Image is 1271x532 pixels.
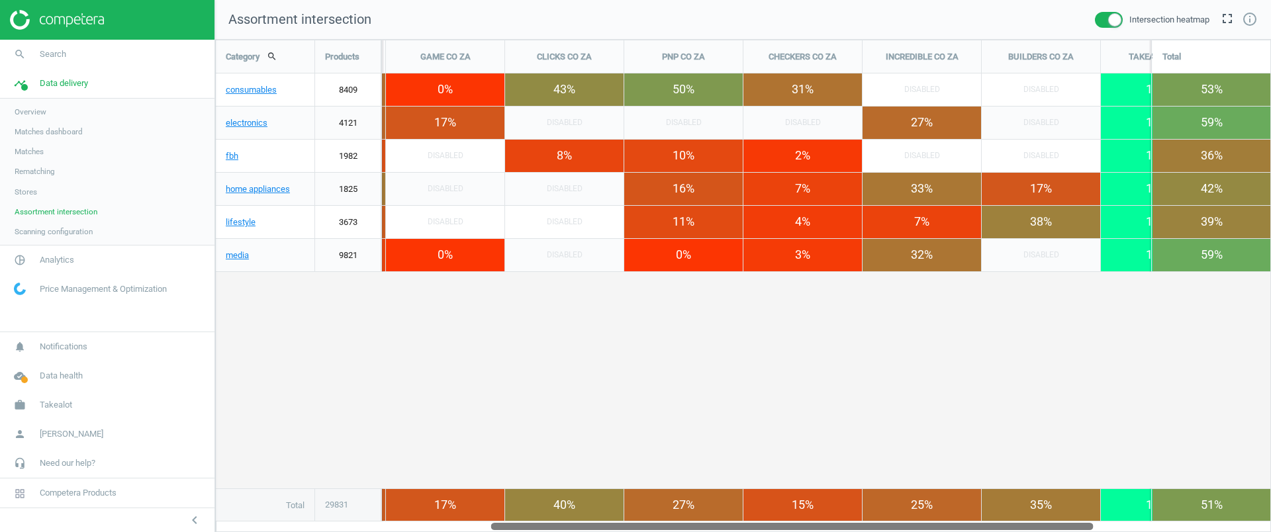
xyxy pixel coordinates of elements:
[1219,11,1235,26] i: fullscreen
[40,399,72,411] span: Takealot
[624,239,743,271] div: 0%
[40,370,83,382] span: Data health
[505,140,624,172] div: 8%
[216,239,314,272] a: media
[315,206,381,239] a: 3673
[743,73,862,106] div: 31%
[743,489,862,521] div: 15 %
[216,140,314,173] a: fbh
[178,511,211,529] button: chevron_left
[785,107,821,139] span: Disabled
[624,173,743,205] div: 16%
[624,73,743,106] div: 50%
[1153,173,1271,205] div: 42%
[624,140,743,172] div: 10%
[1153,40,1271,73] div: Total
[1242,11,1258,27] i: info_outline
[216,40,314,73] div: Category
[15,146,44,157] span: Matches
[863,107,981,139] div: 27%
[1101,173,1219,205] div: 100%
[386,489,504,521] div: 17 %
[624,489,743,521] div: 27 %
[40,283,167,295] span: Price Management & Optimization
[666,107,702,139] span: Disabled
[15,226,93,237] span: Scanning configuration
[743,140,862,172] div: 2%
[228,11,371,27] span: Assortment intersection
[1023,107,1059,139] span: Disabled
[40,48,66,60] span: Search
[982,206,1100,238] div: 38%
[7,71,32,96] i: timeline
[7,421,32,447] i: person
[315,173,381,206] a: 1825
[7,392,32,418] i: work
[1101,73,1219,106] div: 100%
[428,173,463,205] span: Disabled
[505,40,624,73] div: CLICKS CO ZA
[10,10,104,30] img: ajHJNr6hYgQAAAAASUVORK5CYII=
[7,247,32,273] i: pie_chart_outlined
[315,40,381,73] div: Products
[743,239,862,271] div: 3%
[386,107,504,139] div: 17%
[216,107,314,140] a: electronics
[743,40,862,73] div: CHECKERS CO ZA
[863,489,981,521] div: 25 %
[216,489,314,522] div: Total
[982,173,1100,205] div: 17%
[187,512,203,528] i: chevron_left
[7,363,32,388] i: cloud_done
[315,73,381,107] a: 8409
[624,40,743,73] div: PNP CO ZA
[40,254,74,266] span: Analytics
[547,206,583,238] span: Disabled
[259,45,285,67] button: search
[216,173,314,206] a: home appliances
[7,451,32,476] i: headset_mic
[982,489,1100,521] div: 35 %
[863,206,981,238] div: 7%
[547,173,583,205] span: Disabled
[40,428,103,440] span: [PERSON_NAME]
[386,40,504,73] div: GAME CO ZA
[1101,40,1219,73] div: TAKEALOT COM
[40,341,87,353] span: Notifications
[40,487,117,499] span: Competera Products
[1101,489,1219,521] div: 100 %
[1101,107,1219,139] div: 100%
[904,140,940,172] span: Disabled
[863,173,981,205] div: 33%
[40,77,88,89] span: Data delivery
[40,457,95,469] span: Need our help?
[1023,140,1059,172] span: Disabled
[15,187,37,197] span: Stores
[982,40,1100,73] div: BUILDERS CO ZA
[7,334,32,359] i: notifications
[743,206,862,238] div: 4%
[7,42,32,67] i: search
[1153,239,1271,271] div: 59%
[14,283,26,295] img: wGWNvw8QSZomAAAAABJRU5ErkJggg==
[15,166,55,177] span: Rematching
[1153,140,1271,172] div: 36%
[428,206,463,238] span: Disabled
[1153,489,1271,521] div: 51%
[1101,140,1219,172] div: 100%
[743,173,862,205] div: 7%
[505,73,624,106] div: 43%
[1129,14,1209,26] span: Intersection heatmap
[315,140,381,173] a: 1982
[428,140,463,172] span: Disabled
[904,73,940,106] span: Disabled
[1023,239,1059,271] span: Disabled
[315,239,381,272] a: 9821
[863,40,981,73] div: INCREDIBLE CO ZA
[1153,107,1271,139] div: 59%
[547,239,583,271] span: Disabled
[386,239,504,271] div: 0%
[505,489,624,521] div: 40 %
[1153,73,1271,106] div: 53%
[863,239,981,271] div: 32%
